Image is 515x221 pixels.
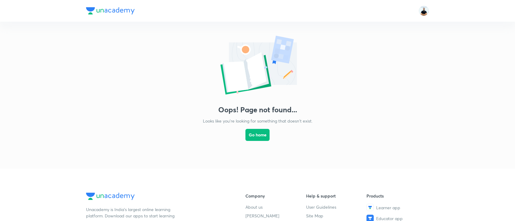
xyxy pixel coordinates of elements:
[245,124,270,157] a: Go home
[461,198,508,214] iframe: Help widget launcher
[86,7,135,14] img: Company Logo
[245,204,306,210] a: About us
[86,193,135,200] img: Company Logo
[366,204,374,211] img: Learner app
[366,204,427,211] a: Learner app
[86,193,226,201] a: Company Logo
[86,206,177,219] p: Unacademy is India’s largest online learning platform. Download our apps to start learning
[245,193,306,199] h6: Company
[197,34,318,98] img: error
[218,105,297,114] h3: Oops! Page not found...
[376,204,400,211] span: Learner app
[203,118,312,124] p: Looks like you're looking for something that doesn't exist.
[419,6,429,16] img: Subhash Chandra Yadav
[306,204,367,210] a: User Guidelines
[366,193,427,199] h6: Products
[245,129,270,141] button: Go home
[306,213,367,219] a: Site Map
[245,213,306,219] a: [PERSON_NAME]
[306,193,367,199] h6: Help & support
